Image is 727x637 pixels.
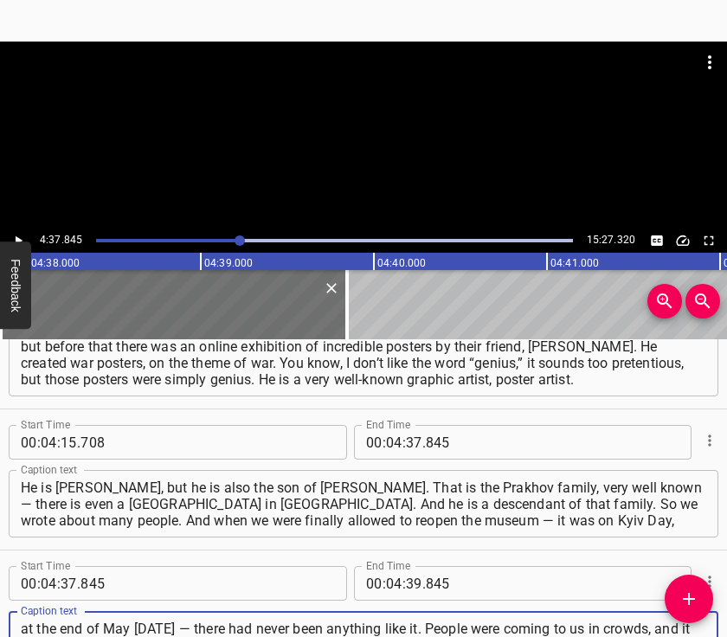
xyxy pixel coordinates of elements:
[698,229,720,252] button: Toggle fullscreen
[320,277,340,299] div: Delete Cue
[550,257,599,269] text: 04:41.000
[80,425,239,460] input: 708
[698,559,718,604] div: Cue Options
[41,566,57,601] input: 04
[37,425,41,460] span: :
[31,257,80,269] text: 04:38.000
[646,229,668,252] div: Hide/Show Captions
[406,566,422,601] input: 39
[80,566,239,601] input: 845
[426,566,584,601] input: 845
[77,425,80,460] span: .
[61,425,77,460] input: 15
[366,566,383,601] input: 00
[422,425,426,460] span: .
[672,229,694,252] button: Change Playback Speed
[422,566,426,601] span: .
[383,425,386,460] span: :
[587,234,635,246] span: Video Duration
[21,338,706,388] textarea: but before that there was an online exhibition of incredible posters by their friend, [PERSON_NAM...
[77,566,80,601] span: .
[406,425,422,460] input: 37
[21,479,706,529] textarea: He is [PERSON_NAME], but he is also the son of [PERSON_NAME]. That is the Prakhov family, very we...
[665,575,713,623] button: Add Cue
[377,257,426,269] text: 04:40.000
[383,566,386,601] span: :
[57,425,61,460] span: :
[7,229,29,252] button: Play/Pause
[57,566,61,601] span: :
[37,566,41,601] span: :
[96,239,572,242] div: Play progress
[698,418,718,463] div: Cue Options
[386,425,402,460] input: 04
[426,425,584,460] input: 845
[21,566,37,601] input: 00
[685,284,720,318] button: Zoom Out
[646,229,668,252] button: Toggle captions
[402,425,406,460] span: :
[698,429,721,452] button: Cue Options
[41,425,57,460] input: 04
[366,425,383,460] input: 00
[61,566,77,601] input: 37
[40,234,82,246] span: 4:37.845
[698,570,721,593] button: Cue Options
[320,277,343,299] button: Delete
[21,425,37,460] input: 00
[204,257,253,269] text: 04:39.000
[647,284,682,318] button: Zoom In
[386,566,402,601] input: 04
[402,566,406,601] span: :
